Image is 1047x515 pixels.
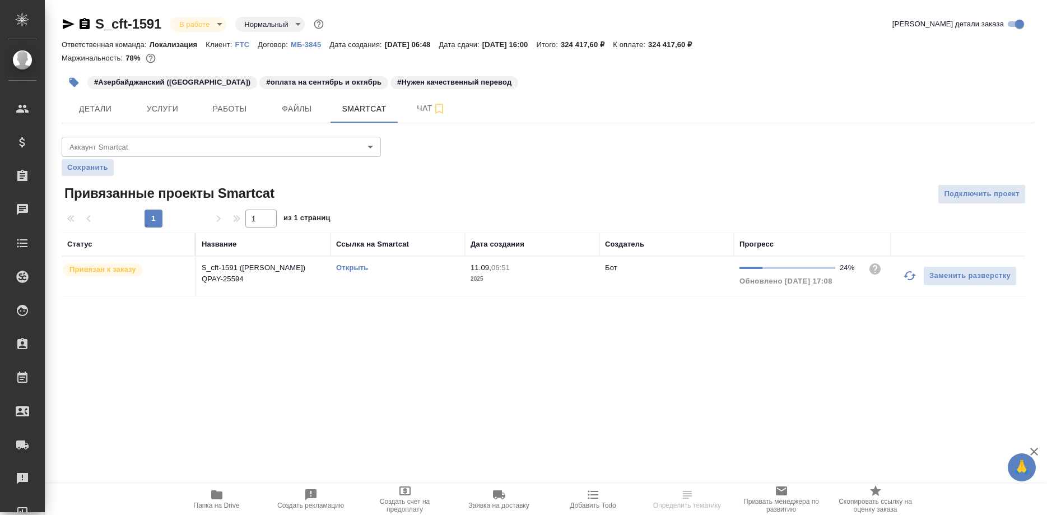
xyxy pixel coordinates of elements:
span: Обновлено [DATE] 17:08 [739,277,832,285]
span: Работы [203,102,257,116]
button: Сохранить [62,159,114,176]
div: Создатель [605,239,644,250]
p: #оплата на сентябрь и октябрь [266,77,381,88]
p: Маржинальность: [62,54,125,62]
span: Детали [68,102,122,116]
p: 11.09, [471,263,491,272]
p: Клиент: [206,40,235,49]
div: Статус [67,239,92,250]
p: 324 417,60 ₽ [561,40,613,49]
p: Ответственная команда: [62,40,150,49]
p: S_cft-1591 ([PERSON_NAME]) QPAY-25594 [202,262,325,285]
p: 324 417,60 ₽ [648,40,700,49]
button: Заменить разверстку [923,266,1017,286]
button: Доп статусы указывают на важность/срочность заказа [311,17,326,31]
button: Скопировать ссылку для ЯМессенджера [62,17,75,31]
div: Название [202,239,236,250]
span: 🙏 [1012,456,1031,479]
button: 🙏 [1008,453,1036,481]
p: #Нужен качественный перевод [397,77,511,88]
p: #Азербайджанский ([GEOGRAPHIC_DATA]) [94,77,250,88]
p: К оплате: [613,40,648,49]
button: Нормальный [241,20,291,29]
button: Обновить прогресс [896,262,923,289]
span: Сохранить [67,162,108,173]
a: МБ-3845 [291,39,329,49]
p: Локализация [150,40,206,49]
p: [DATE] 16:00 [482,40,537,49]
p: Привязан к заказу [69,264,136,275]
span: из 1 страниц [283,211,331,228]
button: 59954.34 RUB; [143,51,158,66]
span: Подключить проект [944,188,1020,201]
p: Договор: [258,40,291,49]
p: Итого: [536,40,560,49]
span: Чат [404,101,458,115]
span: [PERSON_NAME] детали заказа [892,18,1004,30]
button: Подключить проект [938,184,1026,204]
a: S_cft-1591 [95,16,161,31]
div: В работе [235,17,305,32]
button: В работе [176,20,213,29]
p: МБ-3845 [291,40,329,49]
div: 24% [840,262,859,273]
span: Smartcat [337,102,391,116]
p: 2025 [471,273,594,285]
div: Прогресс [739,239,774,250]
span: Файлы [270,102,324,116]
svg: Подписаться [432,102,446,115]
a: FTC [235,39,258,49]
div: ​ [62,137,381,157]
span: Заменить разверстку [929,270,1011,282]
p: Бот [605,263,617,272]
p: [DATE] 06:48 [385,40,439,49]
div: В работе [170,17,226,32]
button: Скопировать ссылку [78,17,91,31]
span: Азербайджанский (Латиница) [86,77,258,86]
p: Дата сдачи: [439,40,482,49]
div: Дата создания [471,239,524,250]
div: Ссылка на Smartcat [336,239,409,250]
p: FTC [235,40,258,49]
a: Открыть [336,263,368,272]
p: 78% [125,54,143,62]
span: Услуги [136,102,189,116]
p: 06:51 [491,263,510,272]
button: Добавить тэг [62,70,86,95]
span: Нужен качественный перевод [389,77,519,86]
span: Привязанные проекты Smartcat [62,184,274,202]
p: Дата создания: [329,40,384,49]
span: оплата на сентябрь и октябрь [258,77,389,86]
